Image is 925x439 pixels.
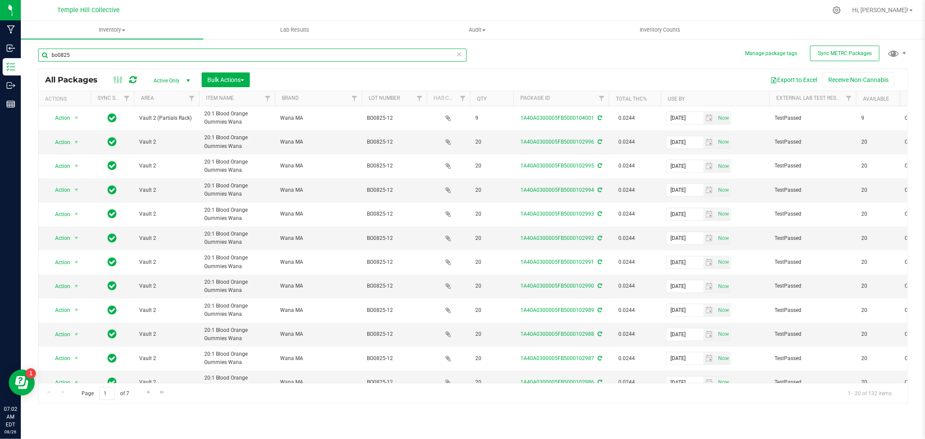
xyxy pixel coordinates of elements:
span: Vault 2 [139,354,194,363]
span: Wana MA [280,210,356,218]
a: Lot Number [369,95,400,101]
span: select [716,232,730,244]
span: 20 [861,162,894,170]
a: 1A40A0300005FB5000102986 [520,379,594,385]
span: Inventory Counts [628,26,692,34]
span: 20 [475,306,508,315]
span: Wana MA [280,306,356,315]
button: Receive Non-Cannabis [823,72,894,87]
span: 0.0244 [614,184,639,197]
span: 20 [475,330,508,338]
span: Action [47,112,71,124]
a: Go to the next page [142,387,155,399]
span: Vault 2 [139,306,194,315]
span: Action [47,256,71,269]
span: BO0825-12 [367,186,422,194]
span: Set Current date [716,280,731,293]
span: Action [47,184,71,196]
a: Sync Status [98,95,131,101]
span: 20:1 Blood Orange Gummies Wana [204,326,270,343]
span: TestPassed [775,258,851,266]
span: Wana MA [280,138,356,146]
span: 20:1 Blood Orange Gummies Wana [204,278,270,295]
a: Filter [261,91,275,106]
span: Wana MA [280,162,356,170]
span: Sync from Compliance System [596,235,602,241]
span: BO0825-12 [367,234,422,242]
span: 20 [475,282,508,290]
span: Sync from Compliance System [596,283,602,289]
span: select [703,160,716,172]
span: 0.0244 [614,208,639,220]
span: In Sync [108,160,117,172]
a: 1A40A0300005FB5000102993 [520,211,594,217]
span: Sync from Compliance System [596,187,602,193]
inline-svg: Outbound [7,81,15,90]
p: 07:02 AM EDT [4,405,17,429]
a: Qty [477,96,487,102]
span: 20:1 Blood Orange Gummies Wana [204,158,270,174]
div: Manage settings [831,6,842,14]
span: Wana MA [280,234,356,242]
span: select [703,280,716,292]
a: Available [863,96,889,102]
span: Lab Results [268,26,321,34]
span: select [703,304,716,316]
span: 20 [475,258,508,266]
span: Action [47,160,71,172]
a: Inventory Counts [569,21,752,39]
span: BO0825-12 [367,306,422,315]
a: Filter [456,91,470,106]
a: 1A40A0300005FB5000102990 [520,283,594,289]
span: Vault 2 [139,258,194,266]
span: select [703,328,716,341]
span: 0.0244 [614,256,639,269]
span: 20:1 Blood Orange Gummies Wana [204,230,270,246]
a: Filter [412,91,427,106]
span: Wana MA [280,186,356,194]
a: 1A40A0300005FB5000102988 [520,331,594,337]
span: select [71,160,82,172]
span: Page of 7 [74,387,137,400]
span: Sync from Compliance System [596,307,602,313]
span: 0.0244 [614,376,639,389]
a: Inventory [21,21,203,39]
span: In Sync [108,280,117,292]
span: Sync from Compliance System [596,211,602,217]
a: Lab Results [203,21,386,39]
span: Set Current date [716,112,731,124]
span: 20:1 Blood Orange Gummies Wana [204,206,270,223]
button: Sync METRC Packages [810,46,879,61]
span: Action [47,328,71,341]
span: 0.0244 [614,304,639,317]
a: 1A40A0300005FB5000102995 [520,163,594,169]
a: 1A40A0300005FB5000104001 [520,115,594,121]
span: select [71,136,82,148]
span: select [716,304,730,316]
span: TestPassed [775,210,851,218]
span: Sync from Compliance System [596,115,602,121]
span: In Sync [108,352,117,364]
a: Item Name [206,95,234,101]
span: BO0825-12 [367,210,422,218]
span: 20 [475,162,508,170]
a: Go to the last page [156,387,169,399]
span: TestPassed [775,234,851,242]
inline-svg: Inventory [7,62,15,71]
a: Audit [386,21,569,39]
span: Set Current date [716,304,731,317]
span: In Sync [108,304,117,316]
a: Area [141,95,154,101]
span: Audit [386,26,568,34]
span: 20 [861,186,894,194]
span: Vault 2 (Partials Rack) [139,114,194,122]
span: 0.0244 [614,352,639,365]
span: select [71,352,82,364]
input: Search Package ID, Item Name, SKU, Lot or Part Number... [38,49,467,62]
span: TestPassed [775,306,851,315]
span: Action [47,304,71,316]
span: Action [47,232,71,244]
button: Bulk Actions [202,72,250,87]
span: Sync from Compliance System [596,163,602,169]
span: 20 [861,306,894,315]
